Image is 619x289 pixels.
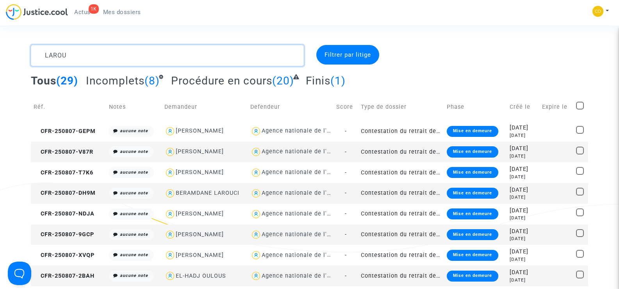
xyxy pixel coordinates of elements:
[120,170,148,175] i: aucune note
[6,4,68,20] img: jc-logo.svg
[250,270,262,282] img: icon-user.svg
[510,256,537,263] div: [DATE]
[330,74,346,87] span: (1)
[510,124,537,132] div: [DATE]
[164,167,176,178] img: icon-user.svg
[510,235,537,242] div: [DATE]
[510,194,537,201] div: [DATE]
[447,208,498,219] div: Mise en demeure
[345,231,347,238] span: -
[176,127,224,134] div: [PERSON_NAME]
[176,252,224,258] div: [PERSON_NAME]
[325,51,371,58] span: Filtrer par litige
[510,268,537,277] div: [DATE]
[345,190,347,196] span: -
[120,232,148,237] i: aucune note
[510,174,537,180] div: [DATE]
[262,148,348,155] div: Agence nationale de l'habitat
[68,6,97,18] a: 1KActus
[120,128,148,133] i: aucune note
[262,231,348,238] div: Agence nationale de l'habitat
[31,93,106,121] td: Réf.
[176,148,224,155] div: [PERSON_NAME]
[250,250,262,261] img: icon-user.svg
[164,229,176,241] img: icon-user.svg
[34,190,96,196] span: CFR-250807-DH9M
[34,149,93,155] span: CFR-250807-V87R
[358,162,444,183] td: Contestation du retrait de [PERSON_NAME] par l'ANAH (mandataire)
[539,93,573,121] td: Expire le
[120,273,148,278] i: aucune note
[507,93,540,121] td: Créé le
[510,132,537,139] div: [DATE]
[306,74,330,87] span: Finis
[106,93,162,121] td: Notes
[56,74,78,87] span: (29)
[345,252,347,258] span: -
[250,208,262,220] img: icon-user.svg
[120,149,148,154] i: aucune note
[447,188,498,199] div: Mise en demeure
[31,74,56,87] span: Tous
[248,93,334,121] td: Defendeur
[250,167,262,178] img: icon-user.svg
[510,215,537,221] div: [DATE]
[262,169,348,176] div: Agence nationale de l'habitat
[176,231,224,238] div: [PERSON_NAME]
[164,208,176,220] img: icon-user.svg
[447,271,498,282] div: Mise en demeure
[164,126,176,137] img: icon-user.svg
[358,121,444,142] td: Contestation du retrait de [PERSON_NAME] par l'ANAH (mandataire)
[34,210,95,217] span: CFR-250807-NDJA
[510,277,537,284] div: [DATE]
[345,210,347,217] span: -
[334,93,358,121] td: Score
[345,149,347,155] span: -
[262,210,348,217] div: Agence nationale de l'habitat
[510,248,537,256] div: [DATE]
[74,9,91,16] span: Actus
[262,252,348,258] div: Agence nationale de l'habitat
[120,211,148,216] i: aucune note
[447,126,498,137] div: Mise en demeure
[164,188,176,199] img: icon-user.svg
[34,169,93,176] span: CFR-250807-T7K6
[358,245,444,266] td: Contestation du retrait de [PERSON_NAME] par l'ANAH (mandataire)
[447,250,498,261] div: Mise en demeure
[250,126,262,137] img: icon-user.svg
[358,266,444,286] td: Contestation du retrait de [PERSON_NAME] par l'ANAH (mandataire)
[447,167,498,178] div: Mise en demeure
[345,128,347,135] span: -
[164,250,176,261] img: icon-user.svg
[162,93,248,121] td: Demandeur
[447,229,498,240] div: Mise en demeure
[262,190,348,196] div: Agence nationale de l'habitat
[358,142,444,162] td: Contestation du retrait de [PERSON_NAME] par l'ANAH (mandataire)
[510,227,537,236] div: [DATE]
[447,146,498,157] div: Mise en demeure
[262,127,348,134] div: Agence nationale de l'habitat
[262,273,348,279] div: Agence nationale de l'habitat
[510,206,537,215] div: [DATE]
[444,93,507,121] td: Phase
[358,93,444,121] td: Type de dossier
[510,186,537,194] div: [DATE]
[250,188,262,199] img: icon-user.svg
[176,273,226,279] div: EL-HADJ OULOUS
[510,165,537,174] div: [DATE]
[176,169,224,176] div: [PERSON_NAME]
[34,128,96,135] span: CFR-250807-GEPM
[272,74,294,87] span: (20)
[120,190,148,196] i: aucune note
[171,74,272,87] span: Procédure en cours
[34,231,94,238] span: CFR-250807-9GCP
[34,252,95,258] span: CFR-250807-XVQP
[86,74,144,87] span: Incomplets
[8,262,31,285] iframe: Help Scout Beacon - Open
[250,229,262,241] img: icon-user.svg
[164,146,176,158] img: icon-user.svg
[176,210,224,217] div: [PERSON_NAME]
[592,6,603,17] img: 84a266a8493598cb3cce1313e02c3431
[120,252,148,257] i: aucune note
[164,270,176,282] img: icon-user.svg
